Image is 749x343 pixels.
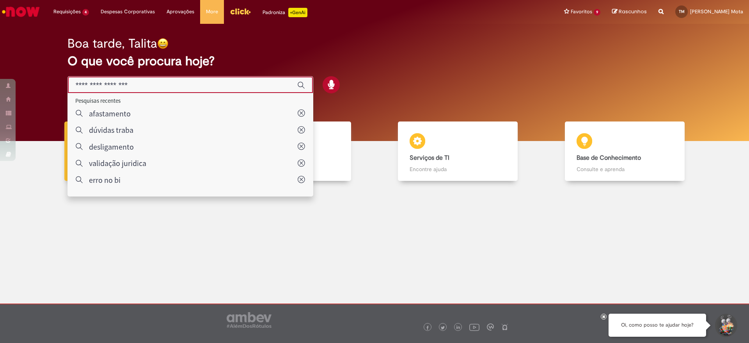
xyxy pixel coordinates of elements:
[230,5,251,17] img: click_logo_yellow_360x200.png
[501,323,508,330] img: logo_footer_naosei.png
[619,8,647,15] span: Rascunhos
[374,121,541,181] a: Serviços de TI Encontre ajuda
[469,322,479,332] img: logo_footer_youtube.png
[288,8,307,17] p: +GenAi
[67,37,157,50] h2: Boa tarde, Talita
[714,314,737,337] button: Iniciar Conversa de Suporte
[53,8,81,16] span: Requisições
[410,165,506,173] p: Encontre ajuda
[157,38,169,49] img: happy-face.png
[577,165,673,173] p: Consulte e aprenda
[227,312,272,328] img: logo_footer_ambev_rotulo_gray.png
[679,9,685,14] span: TM
[690,8,743,15] span: [PERSON_NAME] Mota
[82,9,89,16] span: 4
[541,121,708,181] a: Base de Conhecimento Consulte e aprenda
[594,9,600,16] span: 9
[410,154,449,162] b: Serviços de TI
[167,8,194,16] span: Aprovações
[456,325,460,330] img: logo_footer_linkedin.png
[609,314,706,337] div: Oi, como posso te ajudar hoje?
[571,8,592,16] span: Favoritos
[577,154,641,162] b: Base de Conhecimento
[41,121,208,181] a: Tirar dúvidas Tirar dúvidas com Lupi Assist e Gen Ai
[487,323,494,330] img: logo_footer_workplace.png
[67,54,682,68] h2: O que você procura hoje?
[426,326,430,330] img: logo_footer_facebook.png
[263,8,307,17] div: Padroniza
[101,8,155,16] span: Despesas Corporativas
[1,4,41,20] img: ServiceNow
[206,8,218,16] span: More
[612,8,647,16] a: Rascunhos
[441,326,445,330] img: logo_footer_twitter.png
